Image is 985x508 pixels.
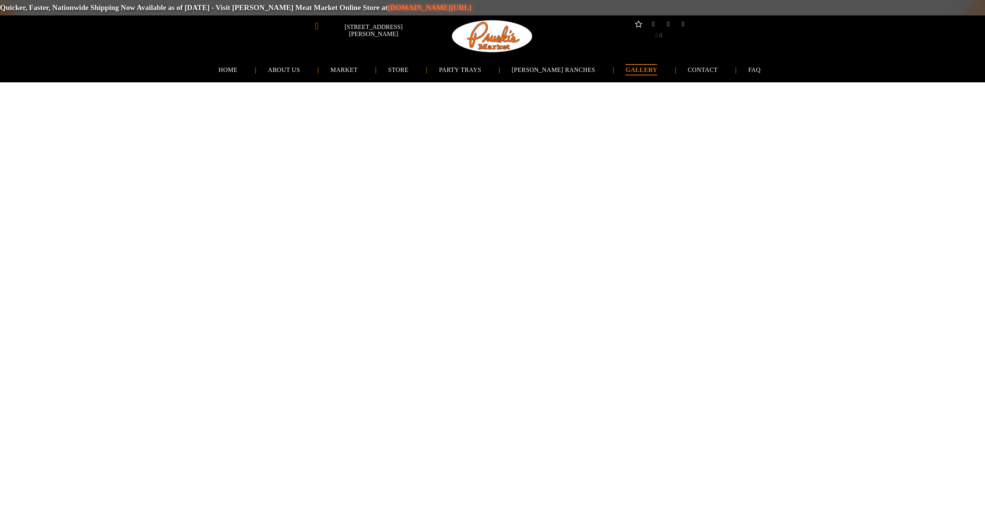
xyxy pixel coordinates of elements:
a: CONTACT [676,60,730,80]
a: facebook [648,19,658,31]
a: GALLERY [614,60,669,80]
a: email [678,19,688,31]
a: STORE [377,60,420,80]
a: ABOUT US [256,60,312,80]
a: HOME [207,60,249,80]
a: [DOMAIN_NAME][URL] [749,3,833,12]
a: FAQ [737,60,772,80]
a: instagram [663,19,673,31]
img: Pruski-s+Market+HQ+Logo2-1920w.png [451,15,534,57]
a: [STREET_ADDRESS][PERSON_NAME] [307,19,425,31]
a: MARKET [319,60,369,80]
div: Quicker, Faster, Nationwide Shipping Now Available as of [DATE] - Visit [PERSON_NAME] Meat Market... [361,3,833,12]
a: Social network [634,19,644,31]
a: PARTY TRAYS [427,60,493,80]
a: [PERSON_NAME] RANCHES [500,60,607,80]
span: [STREET_ADDRESS][PERSON_NAME] [324,20,423,41]
span: 0 [659,32,662,39]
